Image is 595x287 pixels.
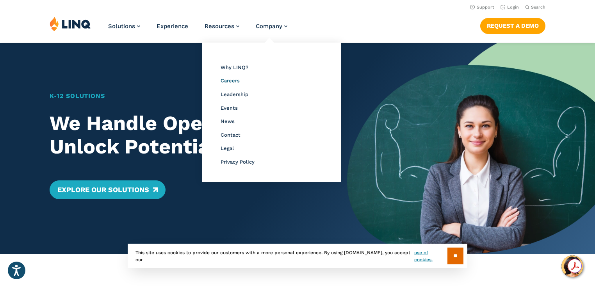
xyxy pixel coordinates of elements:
[525,4,545,10] button: Open Search Bar
[128,244,467,268] div: This site uses cookies to provide our customers with a more personal experience. By using [DOMAIN...
[50,91,323,101] h1: K‑12 Solutions
[221,78,240,84] a: Careers
[480,16,545,34] nav: Button Navigation
[221,132,240,138] a: Contact
[157,23,188,30] a: Experience
[501,5,519,10] a: Login
[221,145,234,151] a: Legal
[256,23,287,30] a: Company
[221,159,255,165] a: Privacy Policy
[256,23,282,30] span: Company
[347,43,595,254] img: Home Banner
[531,5,545,10] span: Search
[50,180,166,199] a: Explore Our Solutions
[108,23,140,30] a: Solutions
[480,18,545,34] a: Request a Demo
[205,23,234,30] span: Resources
[50,16,91,31] img: LINQ | K‑12 Software
[50,112,323,159] h2: We Handle Operations. You Unlock Potential.
[414,249,447,263] a: use of cookies.
[108,16,287,42] nav: Primary Navigation
[221,105,238,111] a: Events
[221,118,235,124] a: News
[221,91,248,97] a: Leadership
[470,5,494,10] a: Support
[108,23,135,30] span: Solutions
[221,64,248,70] a: Why LINQ?
[561,255,583,277] button: Hello, have a question? Let’s chat.
[205,23,239,30] a: Resources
